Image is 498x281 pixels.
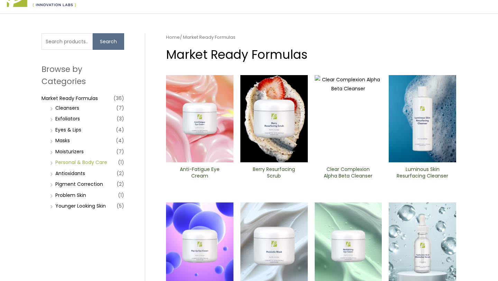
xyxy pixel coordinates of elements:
[395,166,450,182] a: Luminous Skin Resurfacing ​Cleanser
[166,75,233,162] img: Anti Fatigue Eye Cream
[172,166,228,179] h2: Anti-Fatigue Eye Cream
[166,33,456,42] nav: Breadcrumb
[166,34,180,40] a: Home
[395,166,450,179] h2: Luminous Skin Resurfacing ​Cleanser
[116,125,124,135] span: (4)
[41,63,124,87] h2: Browse by Categories
[55,137,70,144] a: Masks
[117,114,124,124] span: (3)
[116,147,124,156] span: (7)
[117,169,124,178] span: (2)
[117,201,124,211] span: (5)
[246,166,302,179] h2: Berry Resurfacing Scrub
[55,170,85,177] a: Antioxidants
[118,190,124,200] span: (1)
[113,93,124,103] span: (36)
[55,105,79,111] a: Cleansers
[320,166,376,179] h2: Clear Complexion Alpha Beta ​Cleanser
[116,136,124,145] span: (4)
[55,202,106,209] a: Younger Looking Skin
[41,95,98,102] a: Market Ready Formulas
[41,33,93,50] input: Search products…
[240,75,308,162] img: Berry Resurfacing Scrub
[166,46,456,63] h1: Market Ready Formulas
[315,75,382,162] img: Clear Complexion Alpha Beta ​Cleanser
[118,157,124,167] span: (1)
[246,166,302,182] a: Berry Resurfacing Scrub
[55,159,107,166] a: Personal & Body Care
[55,192,86,199] a: Problem Skin
[55,115,80,122] a: Exfoliators
[55,126,81,133] a: Eyes & Lips
[172,166,228,182] a: Anti-Fatigue Eye Cream
[320,166,376,182] a: Clear Complexion Alpha Beta ​Cleanser
[117,179,124,189] span: (2)
[55,148,84,155] a: Moisturizers
[55,181,103,188] a: PIgment Correction
[389,75,456,162] img: Luminous Skin Resurfacing ​Cleanser
[93,33,124,50] button: Search
[116,103,124,113] span: (7)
